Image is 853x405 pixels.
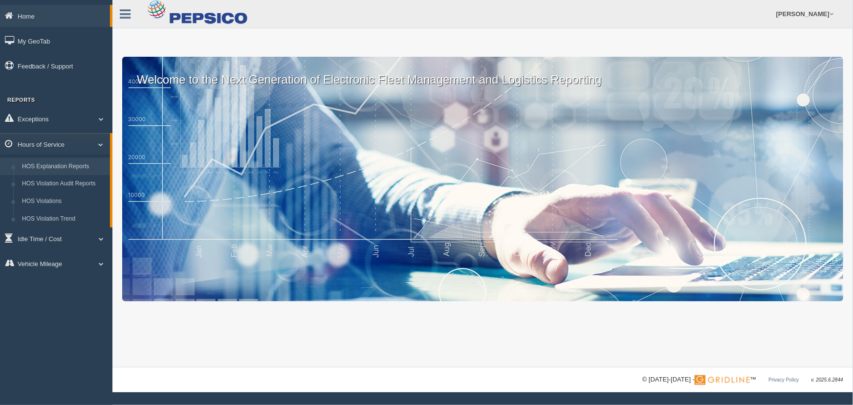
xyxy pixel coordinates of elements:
div: © [DATE]-[DATE] - ™ [642,375,843,385]
img: Gridline [695,375,750,385]
a: HOS Explanation Reports [18,158,110,176]
a: HOS Violation Audit Reports [18,175,110,193]
span: v. 2025.6.2844 [811,377,843,382]
a: HOS Violation Trend [18,210,110,228]
p: Welcome to the Next Generation of Electronic Fleet Management and Logistics Reporting [122,57,843,88]
a: Privacy Policy [768,377,799,382]
a: HOS Violations [18,193,110,210]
